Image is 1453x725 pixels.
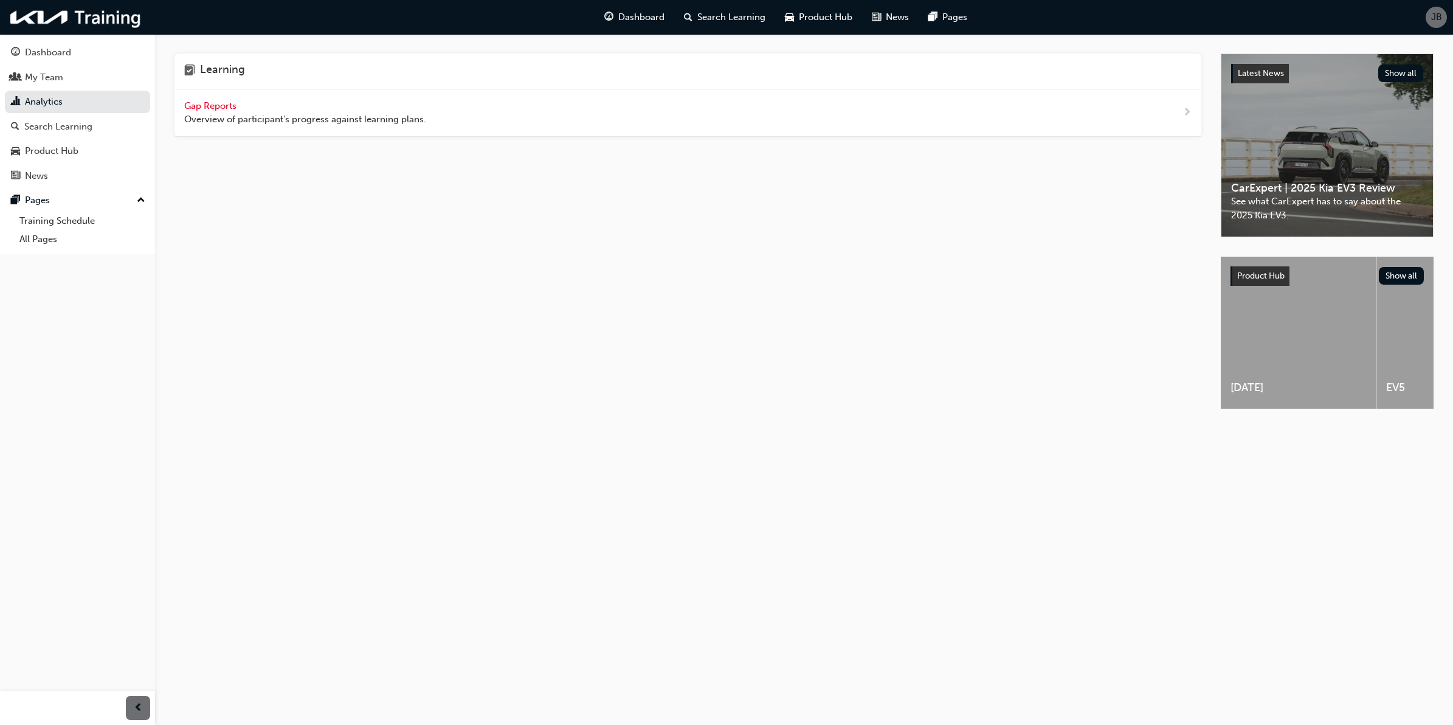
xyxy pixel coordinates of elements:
[1231,64,1423,83] a: Latest NewsShow all
[1237,271,1285,281] span: Product Hub
[11,97,20,108] span: chart-icon
[184,63,195,79] span: learning-icon
[5,189,150,212] button: Pages
[1221,257,1376,409] a: [DATE]
[134,701,143,716] span: prev-icon
[184,113,426,127] span: Overview of participant's progress against learning plans.
[25,169,48,183] div: News
[5,41,150,64] a: Dashboard
[799,10,852,24] span: Product Hub
[1378,64,1424,82] button: Show all
[942,10,967,24] span: Pages
[11,47,20,58] span: guage-icon
[1230,266,1424,286] a: Product HubShow all
[11,72,20,83] span: people-icon
[1182,105,1192,120] span: next-icon
[25,144,78,158] div: Product Hub
[1426,7,1447,28] button: JB
[11,171,20,182] span: news-icon
[25,193,50,207] div: Pages
[25,71,63,85] div: My Team
[1230,381,1366,395] span: [DATE]
[24,120,92,134] div: Search Learning
[1231,181,1423,195] span: CarExpert | 2025 Kia EV3 Review
[174,89,1201,137] a: Gap Reports Overview of participant's progress against learning plans.next-icon
[775,5,862,30] a: car-iconProduct Hub
[886,10,909,24] span: News
[5,66,150,89] a: My Team
[137,193,145,209] span: up-icon
[1379,267,1424,285] button: Show all
[674,5,775,30] a: search-iconSearch Learning
[11,122,19,133] span: search-icon
[5,39,150,189] button: DashboardMy TeamAnalyticsSearch LearningProduct HubNews
[200,63,245,79] h4: Learning
[25,46,71,60] div: Dashboard
[11,195,20,206] span: pages-icon
[5,165,150,187] a: News
[1231,195,1423,222] span: See what CarExpert has to say about the 2025 Kia EV3.
[5,140,150,162] a: Product Hub
[862,5,919,30] a: news-iconNews
[928,10,937,25] span: pages-icon
[872,10,881,25] span: news-icon
[5,116,150,138] a: Search Learning
[15,212,150,231] a: Training Schedule
[595,5,674,30] a: guage-iconDashboard
[684,10,692,25] span: search-icon
[5,91,150,113] a: Analytics
[15,230,150,249] a: All Pages
[785,10,794,25] span: car-icon
[604,10,613,25] span: guage-icon
[618,10,664,24] span: Dashboard
[1431,10,1442,24] span: JB
[919,5,977,30] a: pages-iconPages
[184,100,239,111] span: Gap Reports
[697,10,765,24] span: Search Learning
[1238,68,1284,78] span: Latest News
[11,146,20,157] span: car-icon
[6,5,146,30] img: kia-training
[1221,54,1434,237] a: Latest NewsShow allCarExpert | 2025 Kia EV3 ReviewSee what CarExpert has to say about the 2025 Ki...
